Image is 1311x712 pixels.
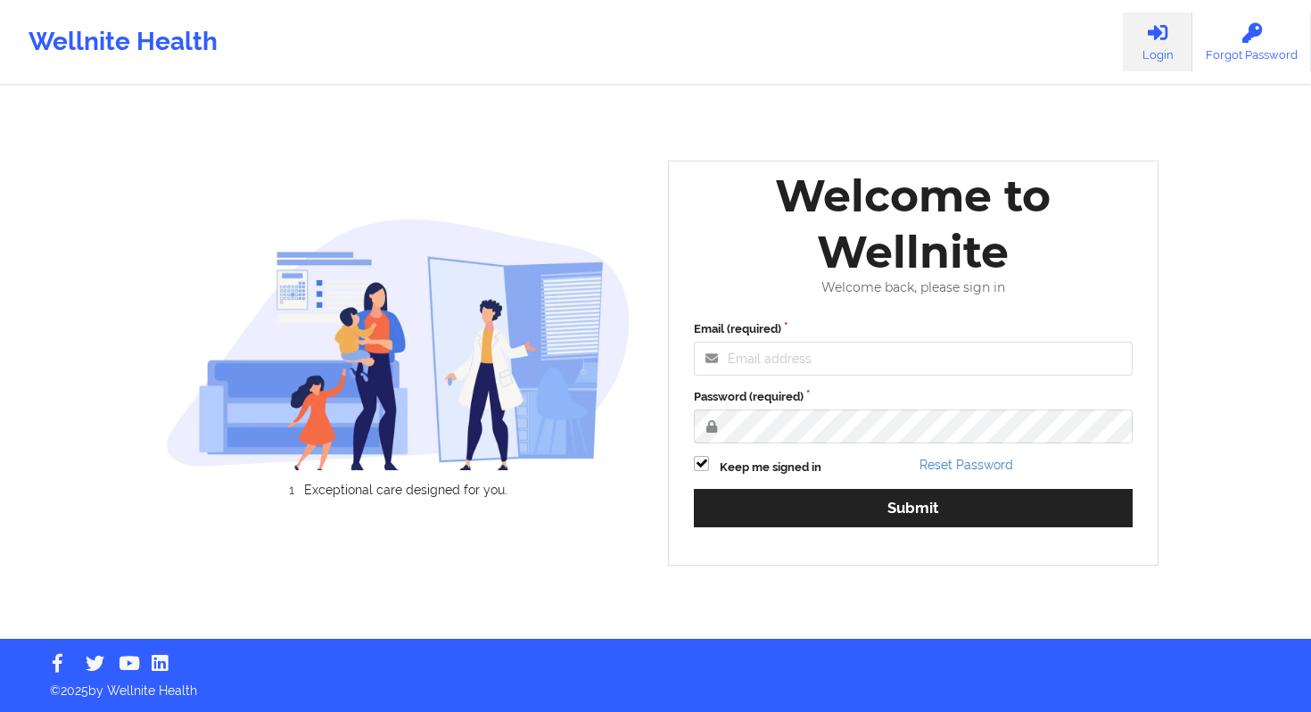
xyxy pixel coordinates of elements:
p: © 2025 by Wellnite Health [37,669,1274,700]
label: Password (required) [694,388,1133,406]
a: Reset Password [919,458,1013,472]
label: Keep me signed in [720,459,821,476]
button: Submit [694,489,1133,527]
input: Email address [694,342,1133,376]
li: Exceptional care designed for you. [181,483,631,497]
a: Login [1123,12,1192,71]
label: Email (required) [694,320,1133,338]
img: wellnite-auth-hero_200.c722682e.png [166,218,631,470]
div: Welcome back, please sign in [681,280,1145,295]
a: Forgot Password [1192,12,1311,71]
div: Welcome to Wellnite [681,168,1145,280]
